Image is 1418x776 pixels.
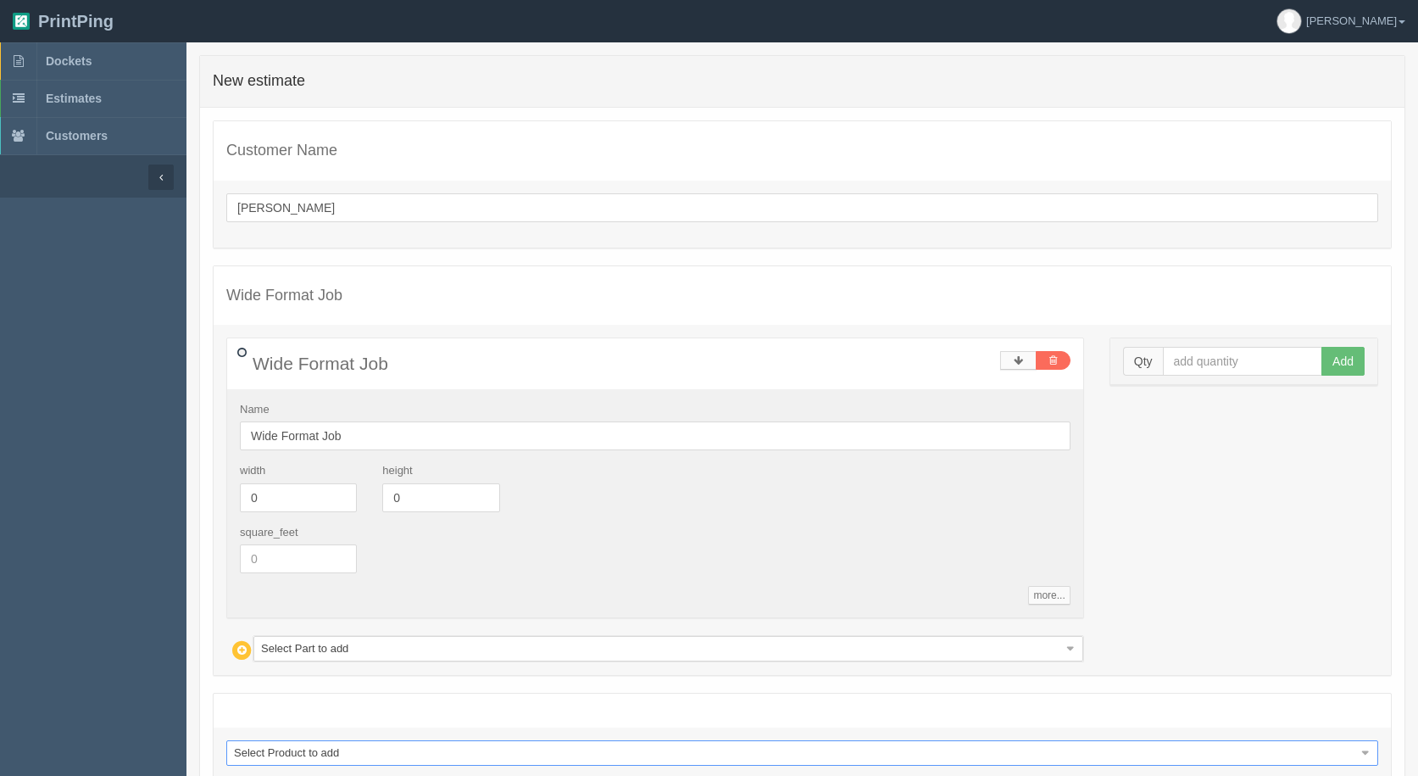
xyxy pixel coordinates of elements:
span: Select Part to add [261,637,1060,661]
a: more... [1028,586,1070,605]
img: avatar_default-7531ab5dedf162e01f1e0bb0964e6a185e93c5c22dfe317fb01d7f8cd2b1632c.jpg [1277,9,1301,33]
span: Qty [1123,347,1163,376]
input: Name [240,421,1070,450]
button: Add [1321,347,1365,376]
a: Select Part to add [253,636,1083,662]
label: square_feet [240,525,298,541]
input: 0 [240,544,357,573]
h4: Customer Name [226,142,1378,159]
label: height [382,463,412,479]
label: width [240,463,265,479]
input: add quantity [1163,347,1323,376]
span: Wide Format Job [253,354,388,373]
span: Select Product to add [234,741,1355,765]
a: Select Product to add [226,740,1378,766]
h4: Wide Format Job [226,288,1378,304]
span: Dockets [46,54,92,68]
span: Estimates [46,92,102,105]
img: logo-3e63b451c926e2ac314895c53de4908e5d424f24456219fb08d385ab2e579770.png [13,13,30,30]
span: Customers [46,129,108,142]
label: Name [240,402,270,418]
h4: New estimate [213,73,1392,90]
